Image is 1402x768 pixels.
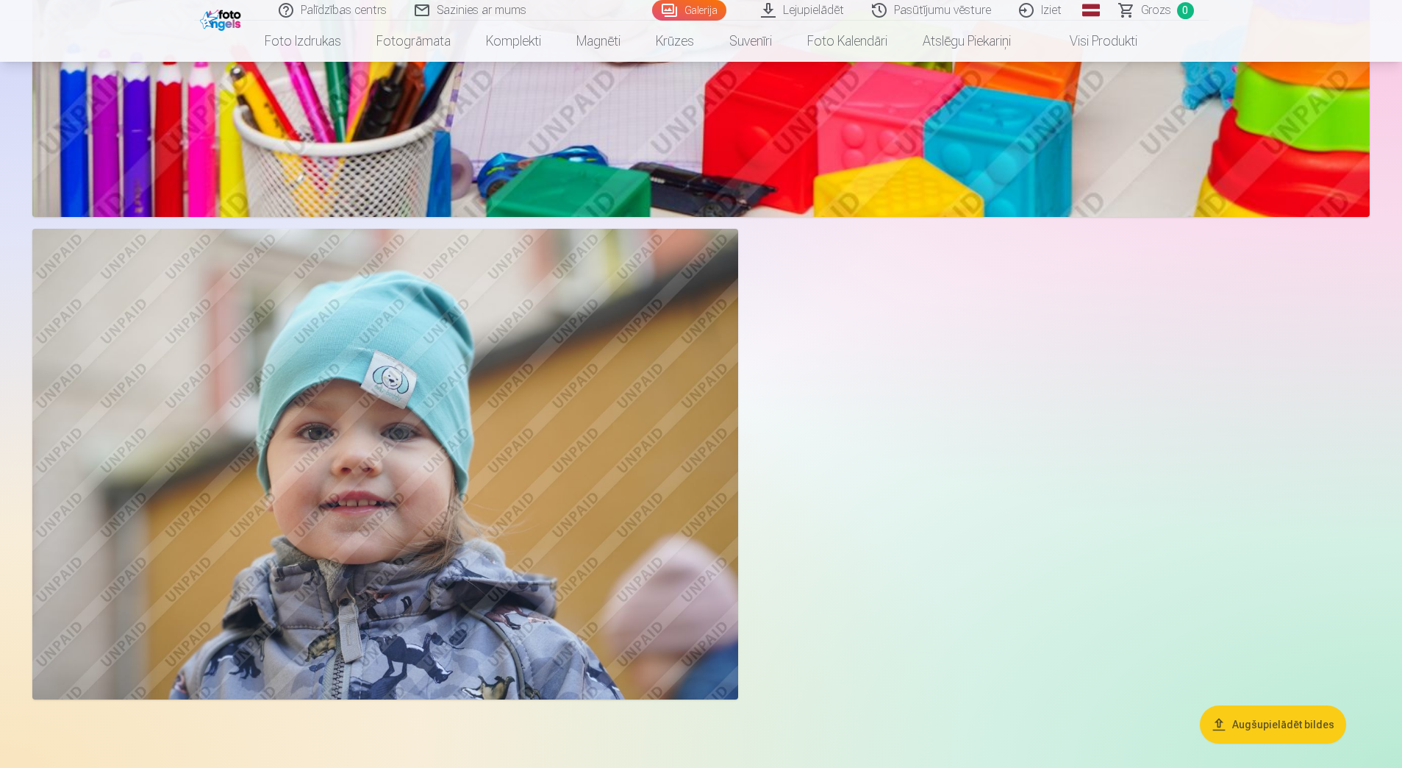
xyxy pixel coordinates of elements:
a: Visi produkti [1029,21,1155,62]
img: /fa1 [200,6,245,31]
a: Foto izdrukas [247,21,359,62]
a: Magnēti [559,21,638,62]
button: Augšupielādēt bildes [1200,705,1346,744]
span: 0 [1177,2,1194,19]
a: Suvenīri [712,21,790,62]
a: Krūzes [638,21,712,62]
a: Foto kalendāri [790,21,905,62]
a: Komplekti [468,21,559,62]
a: Fotogrāmata [359,21,468,62]
a: Atslēgu piekariņi [905,21,1029,62]
span: Grozs [1141,1,1171,19]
